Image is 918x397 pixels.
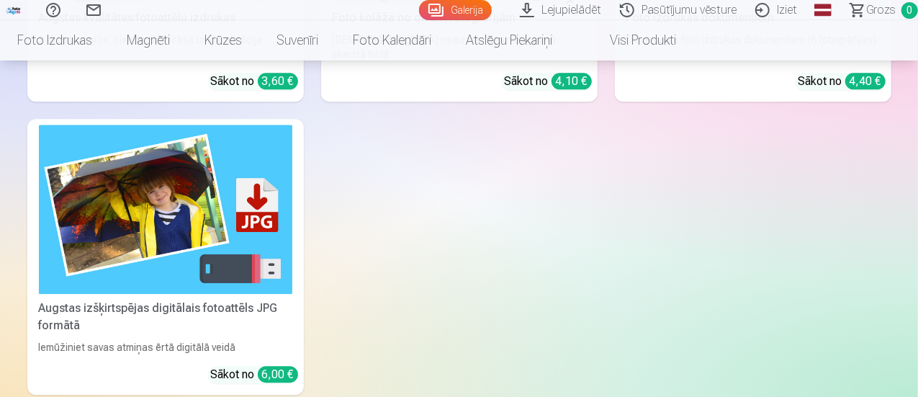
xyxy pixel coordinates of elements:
span: Grozs [866,1,896,19]
div: 4,40 € [845,73,886,89]
div: 6,00 € [258,366,298,383]
a: Foto kalendāri [336,20,449,61]
a: Magnēti [109,20,187,61]
div: Sākot no [211,366,298,383]
a: Suvenīri [259,20,336,61]
div: Sākot no [505,73,592,90]
img: Augstas izšķirtspējas digitālais fotoattēls JPG formātā [39,125,292,294]
div: Sākot no [211,73,298,90]
div: Sākot no [798,73,886,90]
a: Augstas izšķirtspējas digitālais fotoattēls JPG formātāAugstas izšķirtspējas digitālais fotoattēl... [27,119,304,395]
a: Atslēgu piekariņi [449,20,570,61]
div: 3,60 € [258,73,298,89]
img: /fa1 [6,6,22,14]
div: Iemūžiniet savas atmiņas ērtā digitālā veidā [33,340,298,354]
a: Krūzes [187,20,259,61]
div: 4,10 € [552,73,592,89]
div: Augstas izšķirtspējas digitālais fotoattēls JPG formātā [33,300,298,334]
span: 0 [901,2,918,19]
a: Visi produkti [570,20,693,61]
